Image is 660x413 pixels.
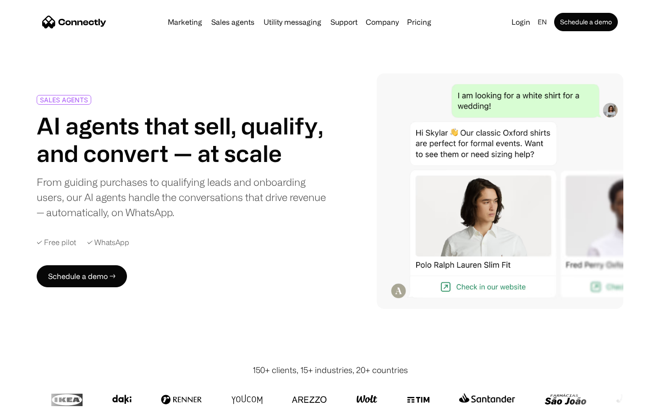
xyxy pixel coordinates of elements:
[40,96,88,103] div: SALES AGENTS
[508,16,534,28] a: Login
[37,112,326,167] h1: AI agents that sell, qualify, and convert — at scale
[538,16,547,28] div: en
[327,18,361,26] a: Support
[164,18,206,26] a: Marketing
[9,396,55,410] aside: Language selected: English
[260,18,325,26] a: Utility messaging
[208,18,258,26] a: Sales agents
[87,238,129,247] div: ✓ WhatsApp
[253,364,408,376] div: 150+ clients, 15+ industries, 20+ countries
[37,265,127,287] a: Schedule a demo →
[18,397,55,410] ul: Language list
[554,13,618,31] a: Schedule a demo
[37,174,326,220] div: From guiding purchases to qualifying leads and onboarding users, our AI agents handle the convers...
[403,18,435,26] a: Pricing
[37,238,76,247] div: ✓ Free pilot
[366,16,399,28] div: Company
